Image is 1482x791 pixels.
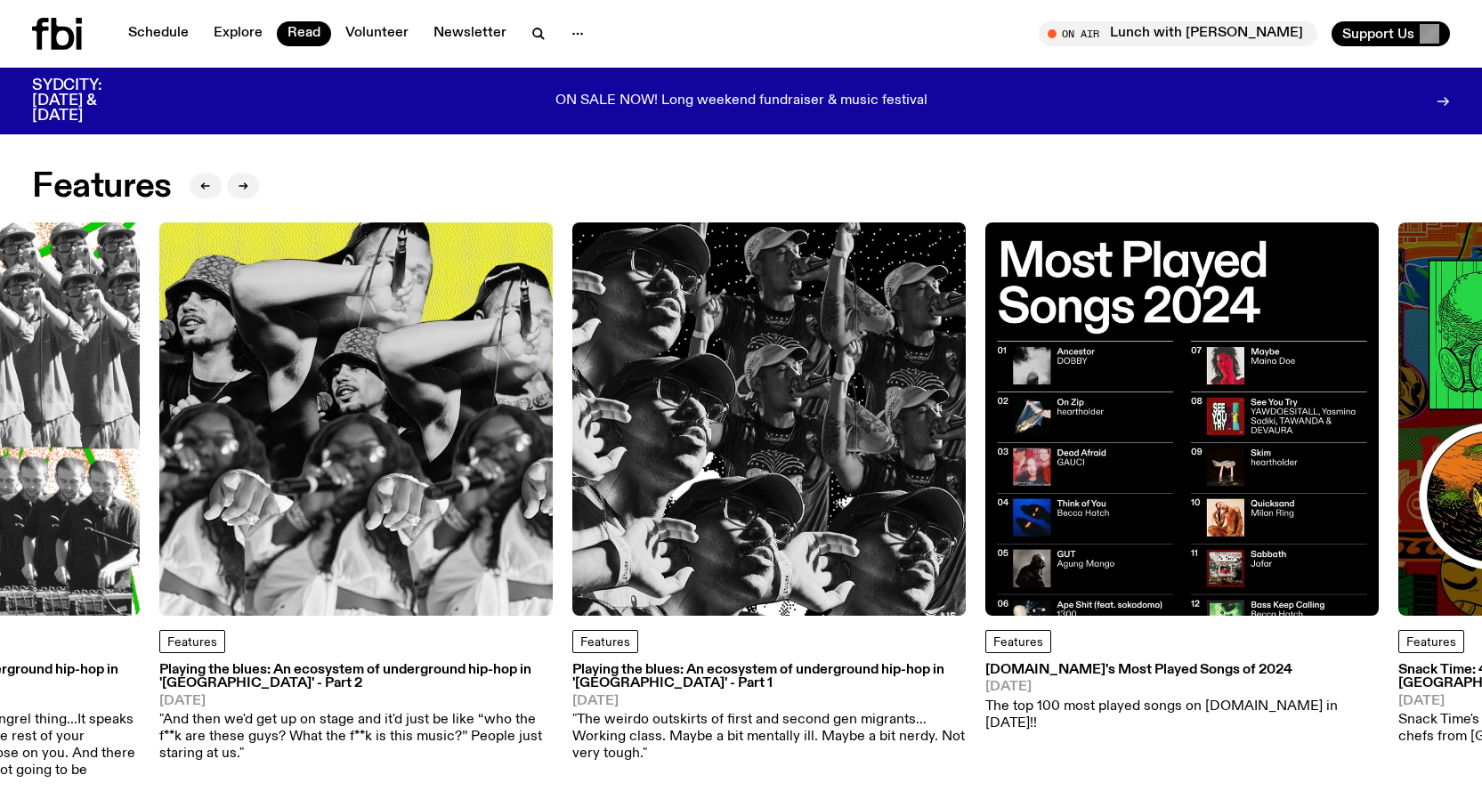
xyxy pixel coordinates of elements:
h3: Playing the blues: An ecosystem of underground hip-hop in '[GEOGRAPHIC_DATA]' - Part 2 [159,664,553,690]
span: Features [1406,636,1456,649]
span: [DATE] [572,695,966,708]
span: [DATE] [985,681,1379,694]
p: The top 100 most played songs on [DOMAIN_NAME] in [DATE]!! [985,698,1379,732]
p: "The weirdo outskirts of first and second gen migrants…Working class. Maybe a bit mentally ill. M... [572,712,966,763]
a: Features [159,630,225,653]
span: Features [580,636,630,649]
h3: Playing the blues: An ecosystem of underground hip-hop in '[GEOGRAPHIC_DATA]' - Part 1 [572,664,966,690]
a: Explore [203,21,273,46]
h2: Features [32,171,172,203]
span: Features [993,636,1043,649]
span: [DATE] [159,695,553,708]
a: [DOMAIN_NAME]'s Most Played Songs of 2024[DATE]The top 100 most played songs on [DOMAIN_NAME] in ... [985,664,1379,732]
a: Schedule [117,21,199,46]
a: Features [1398,630,1464,653]
a: Newsletter [423,21,517,46]
a: Playing the blues: An ecosystem of underground hip-hop in '[GEOGRAPHIC_DATA]' - Part 2[DATE]"And ... [159,664,553,763]
a: Playing the blues: An ecosystem of underground hip-hop in '[GEOGRAPHIC_DATA]' - Part 1[DATE]"The ... [572,664,966,763]
p: "And then we'd get up on stage and it'd just be like “who the f**k are these guys? What the f**k ... [159,712,553,763]
a: Features [572,630,638,653]
h3: SYDCITY: [DATE] & [DATE] [32,78,146,124]
a: Volunteer [335,21,419,46]
button: Support Us [1332,21,1450,46]
p: ON SALE NOW! Long weekend fundraiser & music festival [555,93,927,109]
h3: [DOMAIN_NAME]'s Most Played Songs of 2024 [985,664,1379,677]
a: Features [985,630,1051,653]
span: Features [167,636,217,649]
span: Support Us [1342,26,1414,42]
a: Read [277,21,331,46]
button: On AirLunch with [PERSON_NAME] [1039,21,1317,46]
